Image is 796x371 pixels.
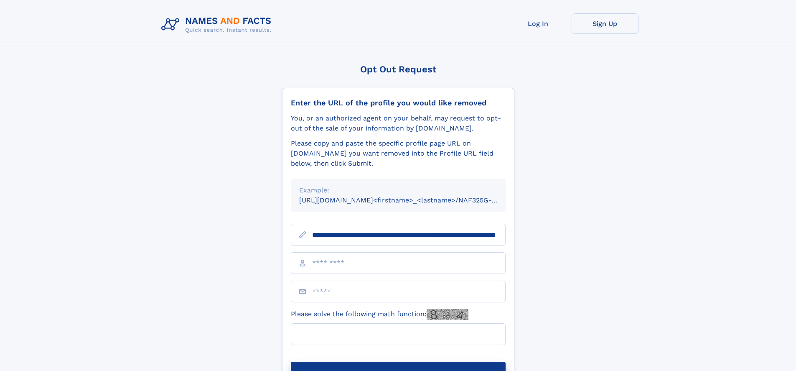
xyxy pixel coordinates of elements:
[291,113,506,133] div: You, or an authorized agent on your behalf, may request to opt-out of the sale of your informatio...
[291,98,506,107] div: Enter the URL of the profile you would like removed
[505,13,572,34] a: Log In
[291,309,468,320] label: Please solve the following math function:
[291,138,506,169] div: Please copy and paste the specific profile page URL on [DOMAIN_NAME] you want removed into the Pr...
[282,64,514,74] div: Opt Out Request
[299,196,521,204] small: [URL][DOMAIN_NAME]<firstname>_<lastname>/NAF325G-xxxxxxxx
[299,185,497,195] div: Example:
[158,13,278,36] img: Logo Names and Facts
[572,13,638,34] a: Sign Up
